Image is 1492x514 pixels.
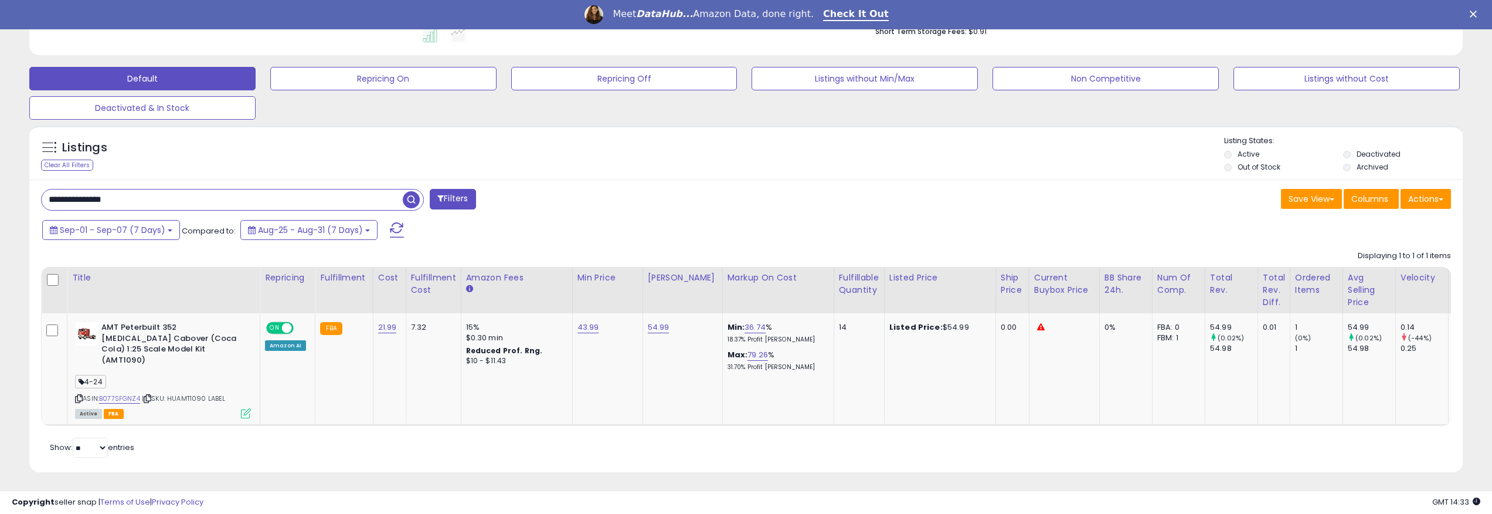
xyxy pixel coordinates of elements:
[648,272,718,284] div: [PERSON_NAME]
[1295,333,1311,343] small: (0%)
[104,409,124,419] span: FBA
[320,322,342,335] small: FBA
[1344,189,1399,209] button: Columns
[889,272,991,284] div: Listed Price
[823,8,889,21] a: Check It Out
[1408,333,1432,343] small: (-44%)
[1238,162,1280,172] label: Out of Stock
[728,336,825,344] p: 18.37% Profit [PERSON_NAME]
[1238,149,1259,159] label: Active
[1357,162,1388,172] label: Archived
[466,322,563,333] div: 15%
[466,284,473,295] small: Amazon Fees.
[968,26,987,37] span: $0.91
[728,322,745,333] b: Min:
[152,496,203,508] a: Privacy Policy
[1263,322,1281,333] div: 0.01
[430,189,475,209] button: Filters
[577,322,599,333] a: 43.99
[1157,333,1196,343] div: FBM: 1
[1470,11,1481,18] div: Close
[728,272,829,284] div: Markup on Cost
[12,496,55,508] strong: Copyright
[1358,251,1451,262] div: Displaying 1 to 1 of 1 items
[1355,333,1382,343] small: (0.02%)
[1263,272,1285,309] div: Total Rev. Diff.
[50,442,134,453] span: Show: entries
[99,394,140,404] a: B077SFGNZ4
[1401,272,1443,284] div: Velocity
[1357,149,1401,159] label: Deactivated
[1104,322,1143,333] div: 0%
[1401,322,1448,333] div: 0.14
[29,96,256,120] button: Deactivated & In Stock
[1157,322,1196,333] div: FBA: 0
[752,67,978,90] button: Listings without Min/Max
[72,272,255,284] div: Title
[728,350,825,371] div: %
[75,322,98,346] img: 417u6MUi5nL._SL40_.jpg
[1348,343,1395,354] div: 54.98
[1210,272,1253,296] div: Total Rev.
[745,322,766,333] a: 36.74
[466,356,563,366] div: $10 - $11.43
[41,160,93,171] div: Clear All Filters
[1001,272,1024,296] div: Ship Price
[101,322,244,368] b: AMT Peterbuilt 352 [MEDICAL_DATA] Cabover (Coca Cola) 1:25 Scale Model Kit (AMT1090)
[577,272,638,284] div: Min Price
[75,375,106,388] span: 4-24
[466,346,543,356] b: Reduced Prof. Rng.
[265,340,306,351] div: Amazon AI
[1034,272,1095,296] div: Current Buybox Price
[747,349,768,361] a: 79.26
[1351,193,1388,205] span: Columns
[1210,343,1258,354] div: 54.98
[1157,272,1200,296] div: Num of Comp.
[648,322,669,333] a: 54.99
[1432,496,1480,508] span: 2025-09-9 14:33 GMT
[722,267,834,313] th: The percentage added to the cost of goods (COGS) that forms the calculator for Min & Max prices.
[1348,272,1391,309] div: Avg Selling Price
[75,322,251,417] div: ASIN:
[42,220,180,240] button: Sep-01 - Sep-07 (7 Days)
[142,394,226,403] span: | SKU: HUAMT1090 LABEL
[60,224,165,236] span: Sep-01 - Sep-07 (7 Days)
[875,26,967,36] b: Short Term Storage Fees:
[728,363,825,371] p: 31.70% Profit [PERSON_NAME]
[240,220,378,240] button: Aug-25 - Aug-31 (7 Days)
[1104,272,1147,296] div: BB Share 24h.
[1233,67,1460,90] button: Listings without Cost
[728,349,748,360] b: Max:
[1401,343,1448,354] div: 0.25
[889,322,943,333] b: Listed Price:
[1295,343,1343,354] div: 1
[466,272,567,284] div: Amazon Fees
[292,323,311,333] span: OFF
[100,496,150,508] a: Terms of Use
[75,409,102,419] span: All listings currently available for purchase on Amazon
[411,272,456,296] div: Fulfillment Cost
[378,272,401,284] div: Cost
[839,272,879,296] div: Fulfillable Quantity
[584,5,603,24] img: Profile image for Georgie
[728,322,825,344] div: %
[1295,272,1338,296] div: Ordered Items
[182,225,236,236] span: Compared to:
[636,8,693,19] i: DataHub...
[1224,136,1463,147] p: Listing States:
[1295,322,1343,333] div: 1
[267,323,282,333] span: ON
[258,224,363,236] span: Aug-25 - Aug-31 (7 Days)
[511,67,737,90] button: Repricing Off
[839,322,875,333] div: 14
[270,67,497,90] button: Repricing On
[889,322,987,333] div: $54.99
[62,140,107,156] h5: Listings
[378,322,397,333] a: 21.99
[1210,322,1258,333] div: 54.99
[29,67,256,90] button: Default
[1001,322,1020,333] div: 0.00
[1348,322,1395,333] div: 54.99
[411,322,452,333] div: 7.32
[320,272,368,284] div: Fulfillment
